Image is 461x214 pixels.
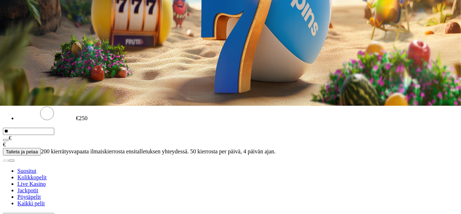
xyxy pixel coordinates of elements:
[9,135,12,141] span: €
[3,139,9,141] button: eye icon
[76,115,87,121] label: €250
[6,149,38,154] span: Talleta ja pelaa
[17,187,38,193] a: Jackpotit
[3,141,6,148] span: €
[41,148,276,154] span: 200 kierrätysvapaata ilmaiskierrosta ensitalletuksen yhteydessä. 50 kierrosta per päivä, 4 päivän...
[17,181,46,187] a: Live Kasino
[3,160,9,162] button: prev slide
[17,168,36,174] a: Suositut
[3,156,458,207] nav: Lobby
[17,194,41,200] a: Pöytäpelit
[3,148,41,156] button: Talleta ja pelaa
[9,160,14,162] button: next slide
[17,174,47,180] a: Kolikkopelit
[17,200,45,206] span: Kaikki pelit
